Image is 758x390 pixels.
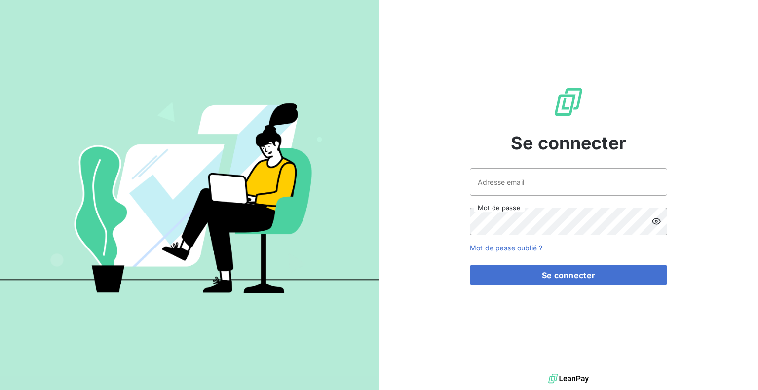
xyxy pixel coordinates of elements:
[470,265,667,285] button: Se connecter
[553,86,584,118] img: Logo LeanPay
[470,168,667,196] input: placeholder
[511,130,626,156] span: Se connecter
[548,371,589,386] img: logo
[470,244,542,252] a: Mot de passe oublié ?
